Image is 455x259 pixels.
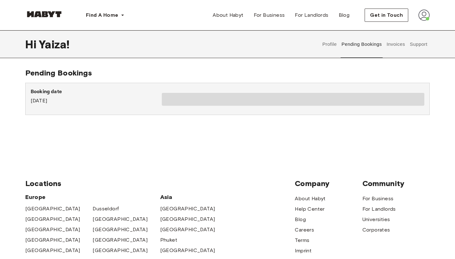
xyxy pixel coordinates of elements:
[25,38,39,51] span: Hi
[93,236,148,244] a: [GEOGRAPHIC_DATA]
[31,88,162,105] div: [DATE]
[409,30,428,58] button: Support
[295,247,312,255] a: Imprint
[295,179,362,188] span: Company
[25,193,160,201] span: Europe
[39,38,70,51] span: Yaiza !
[295,205,325,213] a: Help Center
[295,226,314,234] a: Careers
[249,9,290,21] a: For Business
[160,247,215,254] a: [GEOGRAPHIC_DATA]
[365,9,408,22] button: Get in Touch
[362,205,396,213] a: For Landlords
[362,216,390,223] a: Universities
[25,11,63,17] img: Habyt
[25,247,80,254] a: [GEOGRAPHIC_DATA]
[334,9,355,21] a: Blog
[213,11,243,19] span: About Habyt
[93,215,148,223] a: [GEOGRAPHIC_DATA]
[370,11,403,19] span: Get in Touch
[25,205,80,213] a: [GEOGRAPHIC_DATA]
[93,205,119,213] a: Dusseldorf
[93,247,148,254] a: [GEOGRAPHIC_DATA]
[418,9,430,21] img: avatar
[295,237,309,244] a: Terms
[93,226,148,233] a: [GEOGRAPHIC_DATA]
[341,30,383,58] button: Pending Bookings
[25,68,92,77] span: Pending Bookings
[25,236,80,244] a: [GEOGRAPHIC_DATA]
[322,30,338,58] button: Profile
[25,215,80,223] a: [GEOGRAPHIC_DATA]
[386,30,406,58] button: Invoices
[208,9,248,21] a: About Habyt
[339,11,350,19] span: Blog
[160,226,215,233] a: [GEOGRAPHIC_DATA]
[362,179,430,188] span: Community
[86,11,118,19] span: Find A Home
[295,195,325,202] a: About Habyt
[160,236,177,244] a: Phuket
[160,193,227,201] span: Asia
[290,9,333,21] a: For Landlords
[362,226,390,234] a: Corporates
[320,30,430,58] div: user profile tabs
[362,195,394,202] a: For Business
[25,226,80,233] a: [GEOGRAPHIC_DATA]
[295,216,306,223] a: Blog
[31,88,162,96] p: Booking date
[160,215,215,223] a: [GEOGRAPHIC_DATA]
[254,11,285,19] span: For Business
[160,205,215,213] a: [GEOGRAPHIC_DATA]
[295,11,328,19] span: For Landlords
[25,179,295,188] span: Locations
[81,9,130,21] button: Find A Home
